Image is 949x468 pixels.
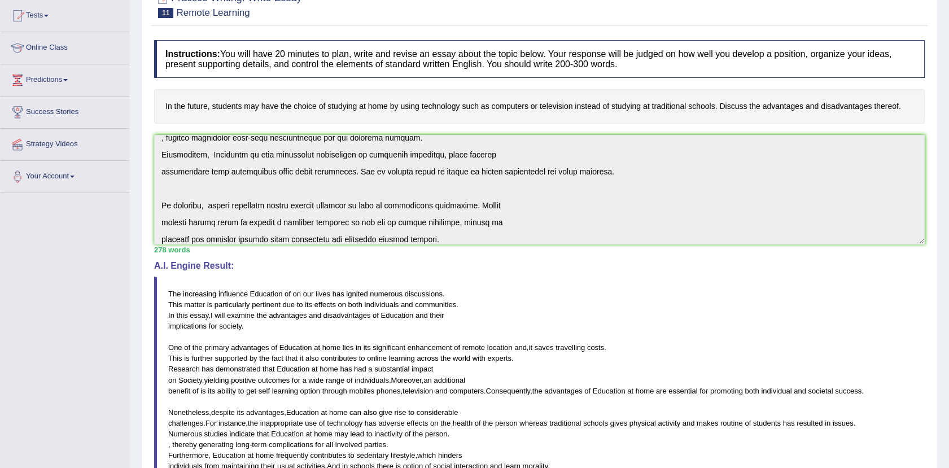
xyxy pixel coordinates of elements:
span: the [193,343,203,352]
span: computers [449,387,484,395]
span: Possible typo: you repeated a whitespace (did you mean: ) [291,290,293,298]
span: mobiles [349,387,374,395]
span: impact [412,365,433,373]
span: Education [277,365,309,373]
span: complications [269,440,313,449]
span: the [483,419,493,427]
span: has [333,290,344,298]
span: ignited [346,290,368,298]
h4: In the future, students may have the choice of studying at home by using technology such as compu... [154,89,925,124]
span: for [315,440,323,449]
span: at [314,343,320,352]
span: routine [720,419,743,427]
h4: You will have 20 minutes to plan, write and revise an essay about the topic below. Your response ... [154,40,925,78]
span: supported [215,354,247,362]
span: in [825,419,830,427]
span: give [379,408,392,417]
span: a [303,376,307,384]
span: studies [204,430,228,438]
span: of [475,419,481,427]
span: ability [217,387,236,395]
span: learning [388,354,414,362]
span: a [368,365,372,373]
span: their [430,311,444,320]
span: positive [231,376,256,384]
span: are [656,387,667,395]
span: influence [218,290,248,298]
div: 278 words [154,244,925,255]
span: of [285,290,291,298]
span: online [367,354,387,362]
span: promoting [710,387,743,395]
span: gives [610,419,627,427]
span: of [193,387,199,395]
span: effects [406,419,428,427]
span: individuals [355,376,389,384]
a: Success Stories [1,97,129,125]
span: communities [415,300,456,309]
span: the [413,430,423,438]
span: demonstrated [216,365,261,373]
span: contributes [321,354,357,362]
span: 11 [158,8,173,18]
span: that [263,365,275,373]
span: an [423,376,431,384]
span: both [348,300,362,309]
span: fact [272,354,283,362]
span: to [366,430,373,438]
span: individuals [365,300,399,309]
span: and [683,419,695,427]
span: matter [184,300,205,309]
span: range [326,376,344,384]
span: Moreover [391,376,422,384]
span: use [305,419,317,427]
span: Education [213,451,246,460]
span: Research [168,365,200,373]
span: thereby [172,440,196,449]
span: and [514,343,527,352]
span: primary [204,343,229,352]
span: get [246,387,256,395]
span: term [252,440,266,449]
span: has [783,419,795,427]
span: and [401,300,413,309]
span: For [205,419,217,427]
span: at [312,365,318,373]
span: the [259,354,269,362]
span: is [207,300,212,309]
span: Furthermore [168,451,209,460]
span: considerable [417,408,458,417]
span: success [835,387,861,395]
span: location [487,343,513,352]
a: Strategy Videos [1,129,129,157]
span: examine [227,311,255,320]
span: disadvantages [323,311,371,320]
span: students [753,419,781,427]
span: I [211,311,213,320]
span: of [373,311,379,320]
span: has [340,365,352,373]
b: Instructions: [165,49,220,59]
span: health [453,419,473,427]
span: lies [343,343,354,352]
span: essential [668,387,697,395]
span: indicate [229,430,255,438]
span: society [219,322,242,330]
span: activity [658,419,680,427]
span: television [403,387,433,395]
span: long [235,440,250,449]
span: of [271,343,277,352]
span: home [256,451,274,460]
span: the [257,311,267,320]
span: enhancement [408,343,452,352]
span: Education [250,290,283,298]
span: at [321,408,327,417]
span: rise [395,408,406,417]
span: phones [377,387,401,395]
span: our [303,290,314,298]
span: home [314,430,333,438]
span: at [627,387,633,395]
span: Education [279,343,312,352]
span: home [320,365,338,373]
span: whereas [519,419,547,427]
